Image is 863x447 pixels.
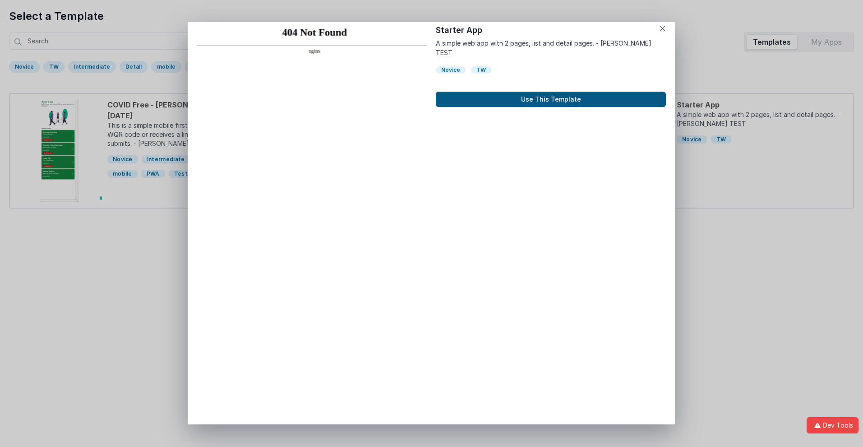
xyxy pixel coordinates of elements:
h1: Starter App [436,24,666,37]
button: Dev Tools [807,417,858,433]
div: Novice [436,66,466,74]
p: A simple web app with 2 pages, list and detail pages. - [PERSON_NAME] TEST [436,38,666,57]
button: Use This Template [436,92,666,107]
div: TW [471,66,491,74]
